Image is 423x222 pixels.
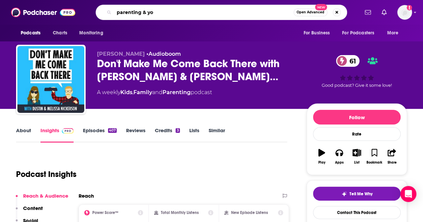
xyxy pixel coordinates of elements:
[16,205,43,217] button: Content
[16,27,49,39] button: open menu
[23,205,43,211] p: Content
[341,191,347,197] img: tell me why sparkle
[383,27,407,39] button: open menu
[148,51,181,57] a: Audioboom
[146,51,181,57] span: •
[16,127,31,143] a: About
[23,193,68,199] p: Reach & Audience
[313,110,401,125] button: Follow
[313,145,330,169] button: Play
[53,28,67,38] span: Charts
[108,128,117,133] div: 407
[299,27,338,39] button: open menu
[400,186,416,202] div: Open Intercom Messenger
[209,127,225,143] a: Similar
[366,161,382,165] div: Bookmark
[161,210,199,215] h2: Total Monthly Listens
[231,210,268,215] h2: New Episode Listens
[92,210,118,215] h2: Power Score™
[354,161,359,165] div: List
[40,127,74,143] a: InsightsPodchaser Pro
[96,5,347,20] div: Search podcasts, credits, & more...
[348,145,365,169] button: List
[313,187,401,201] button: tell me why sparkleTell Me Why
[97,51,145,57] span: [PERSON_NAME]
[307,51,407,92] div: 61Good podcast? Give it some love!
[79,28,103,38] span: Monitoring
[349,191,373,197] span: Tell Me Why
[62,128,74,134] img: Podchaser Pro
[335,161,344,165] div: Apps
[303,28,330,38] span: For Business
[343,55,359,67] span: 61
[114,7,294,18] input: Search podcasts, credits, & more...
[83,127,117,143] a: Episodes407
[362,7,374,18] a: Show notifications dropdown
[21,28,40,38] span: Podcasts
[397,5,412,20] img: User Profile
[97,88,212,96] div: A weekly podcast
[313,206,401,219] a: Contact This Podcast
[330,145,348,169] button: Apps
[379,7,389,18] a: Show notifications dropdown
[387,161,396,165] div: Share
[318,161,325,165] div: Play
[132,89,133,95] span: ,
[176,128,180,133] div: 3
[313,127,401,141] div: Rate
[16,169,77,179] h1: Podcast Insights
[48,27,71,39] a: Charts
[11,6,75,19] img: Podchaser - Follow, Share and Rate Podcasts
[297,11,324,14] span: Open Advanced
[16,193,68,205] button: Reach & Audience
[397,5,412,20] span: Logged in as megcassidy
[387,28,399,38] span: More
[163,89,191,95] a: Parenting
[322,83,392,88] span: Good podcast? Give it some love!
[126,127,145,143] a: Reviews
[17,46,84,113] img: Don't Make Me Come Back There with Dustin & Melissa Nickerson
[189,127,199,143] a: Lists
[75,27,112,39] button: open menu
[152,89,163,95] span: and
[397,5,412,20] button: Show profile menu
[79,193,94,199] h2: Reach
[155,127,180,143] a: Credits3
[338,27,384,39] button: open menu
[120,89,132,95] a: Kids
[133,89,152,95] a: Family
[407,5,412,10] svg: Add a profile image
[342,28,374,38] span: For Podcasters
[365,145,383,169] button: Bookmark
[294,8,327,16] button: Open AdvancedNew
[336,55,359,67] a: 61
[383,145,401,169] button: Share
[315,4,327,10] span: New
